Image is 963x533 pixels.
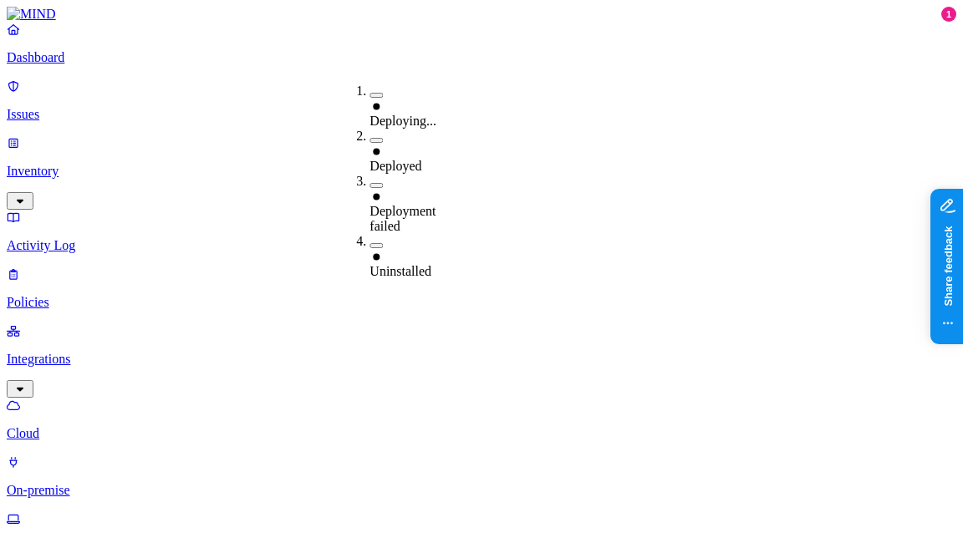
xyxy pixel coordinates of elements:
p: Activity Log [7,238,956,253]
p: Inventory [7,164,956,179]
a: Integrations [7,323,956,395]
a: Activity Log [7,210,956,253]
a: MIND [7,7,956,22]
a: Issues [7,79,956,122]
p: Integrations [7,352,956,367]
a: Dashboard [7,22,956,65]
a: Policies [7,266,956,310]
span: Deploying... [369,114,436,128]
span: Deployment failed [369,204,436,233]
span: Deployed [369,159,421,173]
p: On-premise [7,483,956,498]
p: Dashboard [7,50,956,65]
img: MIND [7,7,56,22]
p: Cloud [7,426,956,441]
p: Issues [7,107,956,122]
p: Policies [7,295,956,310]
span: Uninstalled [369,264,431,278]
div: 1 [941,7,956,22]
a: On-premise [7,454,956,498]
a: Cloud [7,398,956,441]
a: Inventory [7,135,956,207]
